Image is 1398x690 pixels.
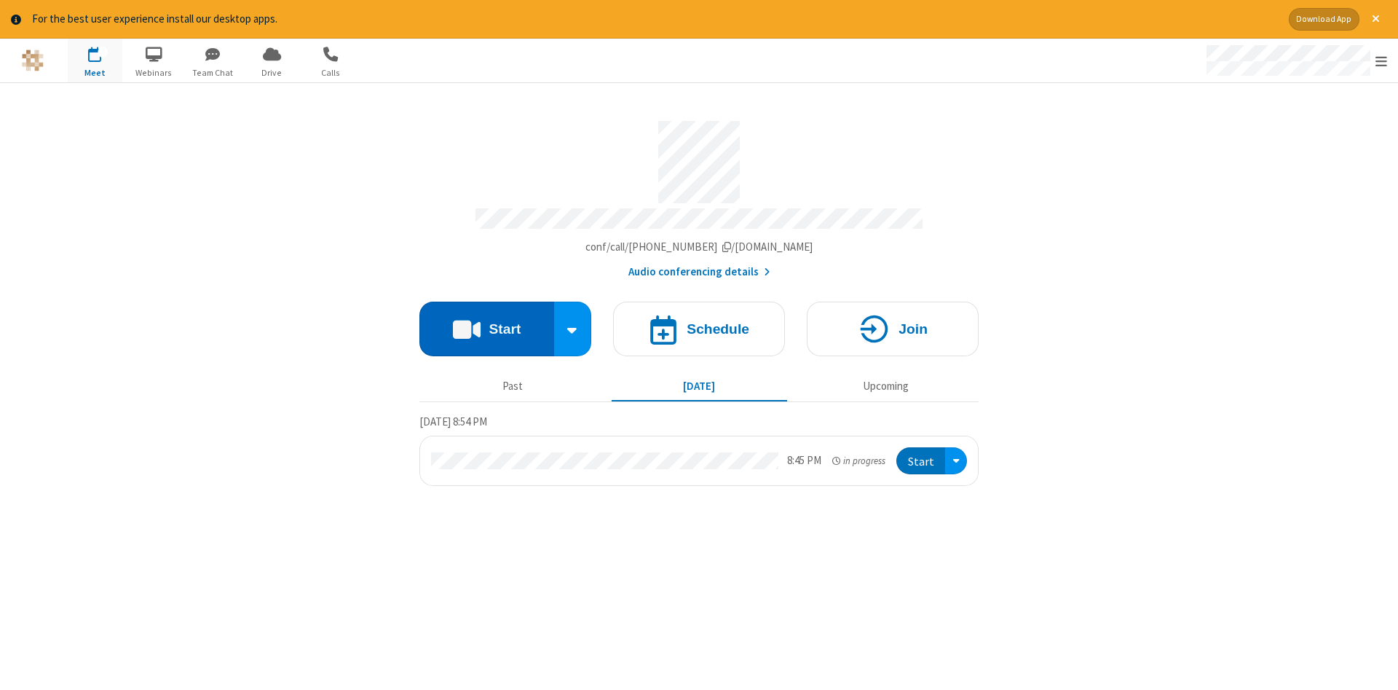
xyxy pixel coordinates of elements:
[798,373,974,401] button: Upcoming
[489,322,521,336] h4: Start
[896,447,945,474] button: Start
[98,47,108,58] div: 1
[554,302,592,356] div: Start conference options
[425,373,601,401] button: Past
[807,302,979,356] button: Join
[68,66,122,79] span: Meet
[186,66,240,79] span: Team Chat
[1193,39,1398,82] div: Open menu
[628,264,770,281] button: Audio conferencing details
[787,452,821,469] div: 8:45 PM
[687,322,749,336] h4: Schedule
[899,322,928,336] h4: Join
[5,39,60,82] button: Logo
[32,11,1278,28] div: For the best user experience install our desktop apps.
[1289,8,1359,31] button: Download App
[613,302,785,356] button: Schedule
[419,415,487,428] span: [DATE] 8:54 PM
[304,66,358,79] span: Calls
[419,413,979,486] section: Today's Meetings
[585,239,813,256] button: Copy my meeting room linkCopy my meeting room link
[245,66,299,79] span: Drive
[612,373,787,401] button: [DATE]
[945,447,967,474] div: Open menu
[585,240,813,254] span: Copy my meeting room link
[419,302,554,356] button: Start
[832,454,885,468] em: in progress
[419,110,979,280] section: Account details
[127,66,181,79] span: Webinars
[1365,8,1387,31] button: Close alert
[22,50,44,71] img: QA Selenium DO NOT DELETE OR CHANGE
